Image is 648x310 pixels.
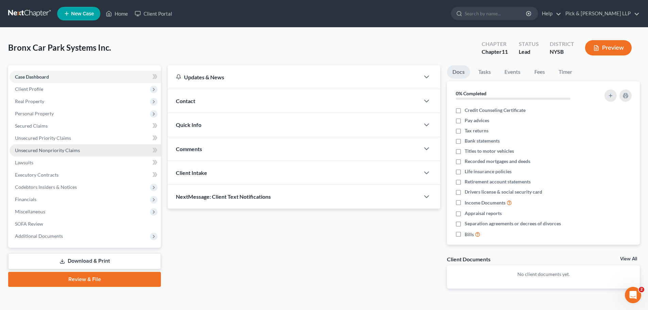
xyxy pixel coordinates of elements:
span: Financials [15,196,36,202]
a: Download & Print [8,253,161,269]
a: Secured Claims [10,120,161,132]
p: No client documents yet. [452,271,634,278]
div: Lead [519,48,539,56]
div: Chapter [482,40,508,48]
span: Comments [176,146,202,152]
span: 2 [639,287,644,292]
span: Lawsuits [15,160,33,165]
span: Titles to motor vehicles [465,148,514,154]
span: Income Documents [465,199,505,206]
a: Events [499,65,526,79]
a: Help [538,7,561,20]
span: Appraisal reports [465,210,502,217]
span: Codebtors Insiders & Notices [15,184,77,190]
span: Miscellaneous [15,209,45,214]
button: Preview [585,40,632,55]
div: Chapter [482,48,508,56]
input: Search by name... [465,7,527,20]
a: Lawsuits [10,157,161,169]
span: Bronx Car Park Systems Inc. [8,43,111,52]
span: Retirement account statements [465,178,531,185]
span: Unsecured Priority Claims [15,135,71,141]
a: Tasks [473,65,496,79]
span: Client Profile [15,86,43,92]
span: SOFA Review [15,221,43,227]
a: Unsecured Nonpriority Claims [10,144,161,157]
span: Tax returns [465,127,488,134]
span: Credit Counseling Certificate [465,107,526,114]
a: Case Dashboard [10,71,161,83]
a: Review & File [8,272,161,287]
span: Secured Claims [15,123,48,129]
a: Pick & [PERSON_NAME] LLP [562,7,639,20]
span: Unsecured Nonpriority Claims [15,147,80,153]
span: Contact [176,98,195,104]
span: Client Intake [176,169,207,176]
span: Pay advices [465,117,489,124]
a: Timer [553,65,578,79]
span: Life insurance policies [465,168,512,175]
span: Bank statements [465,137,500,144]
div: NYSB [550,48,574,56]
a: Client Portal [131,7,176,20]
div: Updates & News [176,74,412,81]
span: 11 [502,48,508,55]
div: District [550,40,574,48]
div: Status [519,40,539,48]
span: Executory Contracts [15,172,59,178]
span: New Case [71,11,94,16]
div: Client Documents [447,256,491,263]
span: Bills [465,231,474,238]
strong: 0% Completed [456,91,486,96]
a: SOFA Review [10,218,161,230]
a: Docs [447,65,470,79]
a: Home [102,7,131,20]
a: Executory Contracts [10,169,161,181]
span: Real Property [15,98,44,104]
span: Quick Info [176,121,201,128]
span: Personal Property [15,111,54,116]
a: View All [620,257,637,261]
a: Unsecured Priority Claims [10,132,161,144]
iframe: Intercom live chat [625,287,641,303]
span: Additional Documents [15,233,63,239]
span: Case Dashboard [15,74,49,80]
span: Separation agreements or decrees of divorces [465,220,561,227]
span: NextMessage: Client Text Notifications [176,193,271,200]
a: Fees [529,65,550,79]
span: Recorded mortgages and deeds [465,158,530,165]
span: Drivers license & social security card [465,189,542,195]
